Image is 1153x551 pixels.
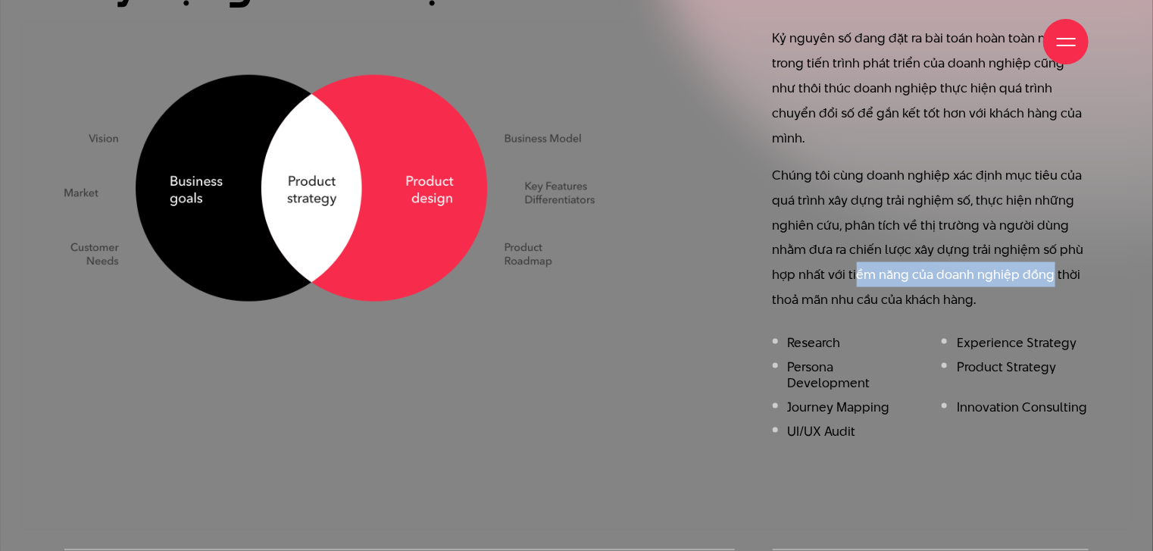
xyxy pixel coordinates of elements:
[942,335,1089,351] li: Experience Strategy
[942,359,1089,391] li: Product Strategy
[942,399,1089,415] li: Innovation Consulting
[773,163,1089,313] p: Chúng tôi cùng doanh nghiệp xác định mục tiêu của quá trình xây dựng trải nghiệm số, thực hiện nh...
[773,399,920,415] li: Journey Mapping
[773,26,1089,151] p: Kỷ nguyên số đang đặt ra bài toán hoàn toàn mới trong tiến trình phát triển của doanh nghiệp cũng...
[773,424,920,440] li: UI/UX Audit
[773,359,920,391] li: Persona Development
[773,335,920,351] li: Research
